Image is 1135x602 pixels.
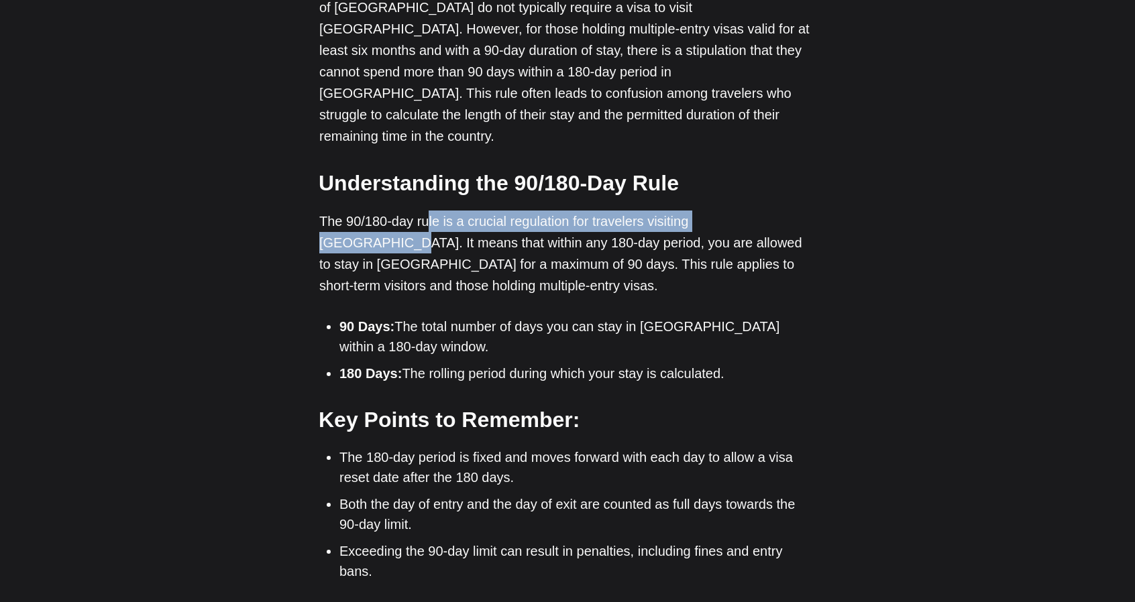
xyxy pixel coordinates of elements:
p: The 90/180-day rule is a crucial regulation for travelers visiting [GEOGRAPHIC_DATA]. It means th... [319,210,816,296]
li: The total number of days you can stay in [GEOGRAPHIC_DATA] within a 180-day window. [339,316,816,357]
li: The 180-day period is fixed and moves forward with each day to allow a visa reset date after the ... [339,447,816,487]
strong: 90 Days: [339,319,394,334]
li: The rolling period during which your stay is calculated. [339,363,816,383]
li: Both the day of entry and the day of exit are counted as full days towards the 90-day limit. [339,494,816,534]
li: Exceeding the 90-day limit can result in penalties, including fines and entry bans. [339,541,816,581]
strong: 180 Days: [339,366,402,381]
h3: Key Points to Remember: [319,405,815,435]
h3: Understanding the 90/180-Day Rule [319,168,815,198]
